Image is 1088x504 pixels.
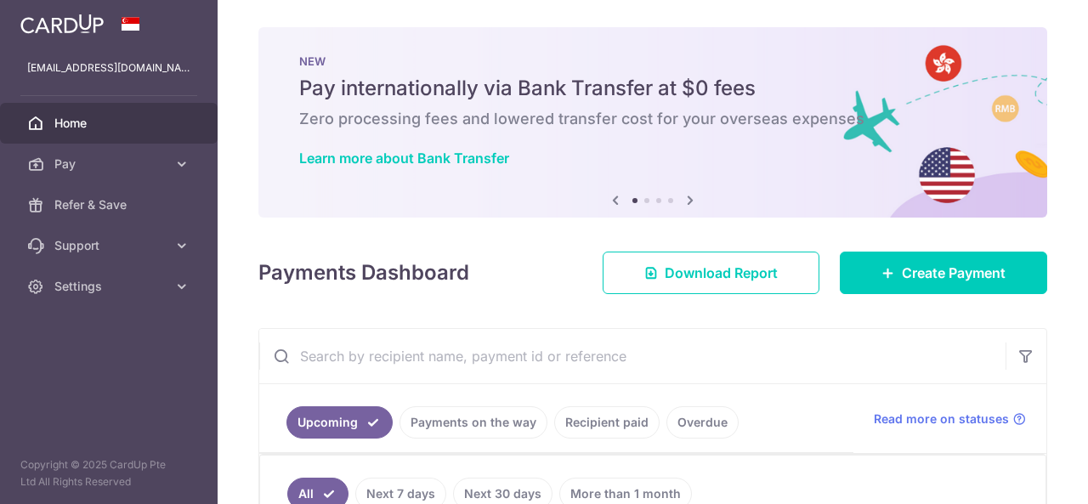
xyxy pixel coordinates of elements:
[603,252,819,294] a: Download Report
[54,156,167,173] span: Pay
[286,406,393,439] a: Upcoming
[874,411,1009,428] span: Read more on statuses
[840,252,1047,294] a: Create Payment
[259,329,1006,383] input: Search by recipient name, payment id or reference
[299,109,1006,129] h6: Zero processing fees and lowered transfer cost for your overseas expenses
[299,150,509,167] a: Learn more about Bank Transfer
[54,115,167,132] span: Home
[258,27,1047,218] img: Bank transfer banner
[874,411,1026,428] a: Read more on statuses
[299,54,1006,68] p: NEW
[54,278,167,295] span: Settings
[27,59,190,76] p: [EMAIL_ADDRESS][DOMAIN_NAME]
[399,406,547,439] a: Payments on the way
[665,263,778,283] span: Download Report
[20,14,104,34] img: CardUp
[54,237,167,254] span: Support
[54,196,167,213] span: Refer & Save
[554,406,660,439] a: Recipient paid
[902,263,1006,283] span: Create Payment
[299,75,1006,102] h5: Pay internationally via Bank Transfer at $0 fees
[666,406,739,439] a: Overdue
[258,258,469,288] h4: Payments Dashboard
